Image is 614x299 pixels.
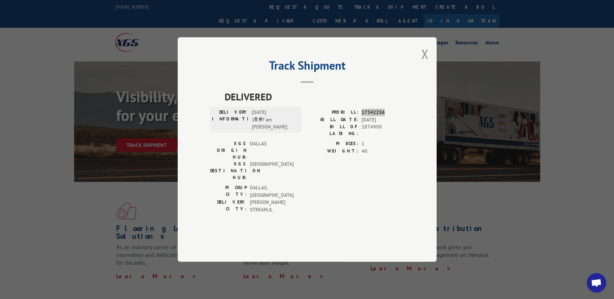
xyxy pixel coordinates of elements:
button: Close modal [421,45,429,62]
div: Open chat [587,273,606,293]
span: [DATE] [362,116,404,124]
label: DELIVERY CITY: [210,199,247,213]
label: PIECES: [307,140,358,148]
span: DALLAS , [GEOGRAPHIC_DATA] [250,184,294,199]
span: DALLAS [250,140,294,161]
span: [GEOGRAPHIC_DATA] [250,161,294,181]
h2: Track Shipment [210,61,404,73]
span: [DATE] 10:37 am [PERSON_NAME] [252,109,296,131]
label: XGS ORIGIN HUB: [210,140,247,161]
span: DELIVERED [225,89,404,104]
label: BILL DATE: [307,116,358,124]
label: BILL OF LADING: [307,123,358,137]
label: DELIVERY INFORMATION: [212,109,249,131]
span: 40 [362,148,404,155]
span: 2874900 [362,123,404,137]
span: 17342256 [362,109,404,116]
label: PICKUP CITY: [210,184,247,199]
span: 1 [362,140,404,148]
label: WEIGHT: [307,148,358,155]
span: [PERSON_NAME] STREAM , IL [250,199,294,213]
label: PROBILL: [307,109,358,116]
label: XGS DESTINATION HUB: [210,161,247,181]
